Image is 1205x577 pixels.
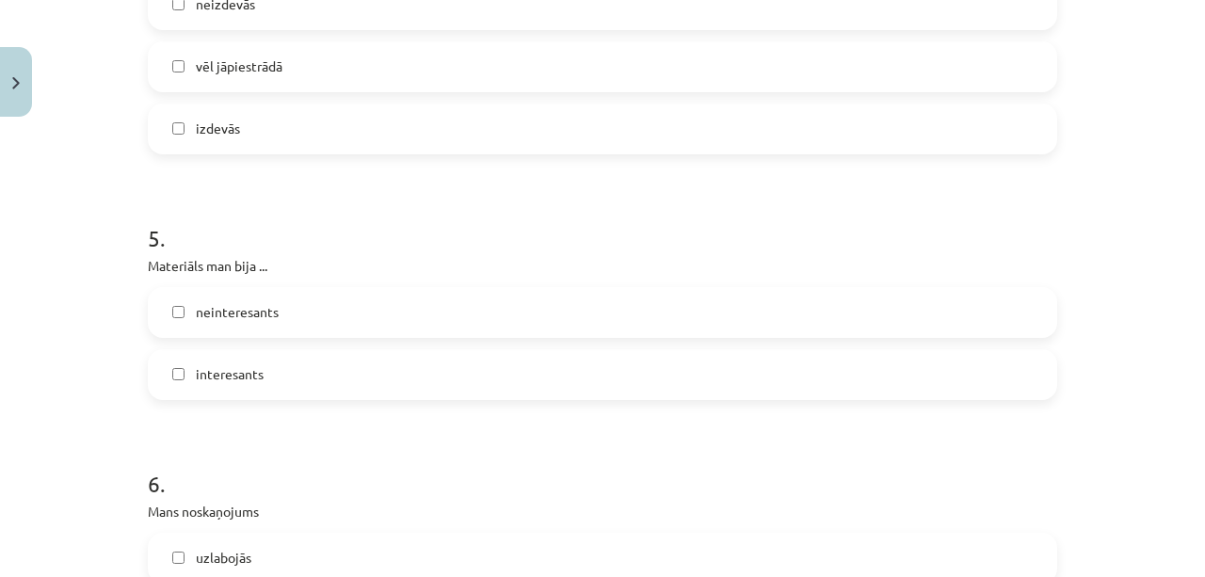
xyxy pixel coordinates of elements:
span: interesants [196,364,264,384]
h1: 6 . [148,438,1057,496]
input: uzlabojās [172,552,185,564]
h1: 5 . [148,192,1057,250]
p: Materiāls man bija ... [148,256,1057,276]
input: neinteresants [172,306,185,318]
span: neinteresants [196,302,279,322]
span: uzlabojās [196,548,251,568]
p: Mans noskaņojums [148,502,1057,521]
input: vēl jāpiestrādā [172,60,185,72]
img: icon-close-lesson-0947bae3869378f0d4975bcd49f059093ad1ed9edebbc8119c70593378902aed.svg [12,77,20,89]
span: vēl jāpiestrādā [196,56,282,76]
span: izdevās [196,119,240,138]
input: interesants [172,368,185,380]
input: izdevās [172,122,185,135]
